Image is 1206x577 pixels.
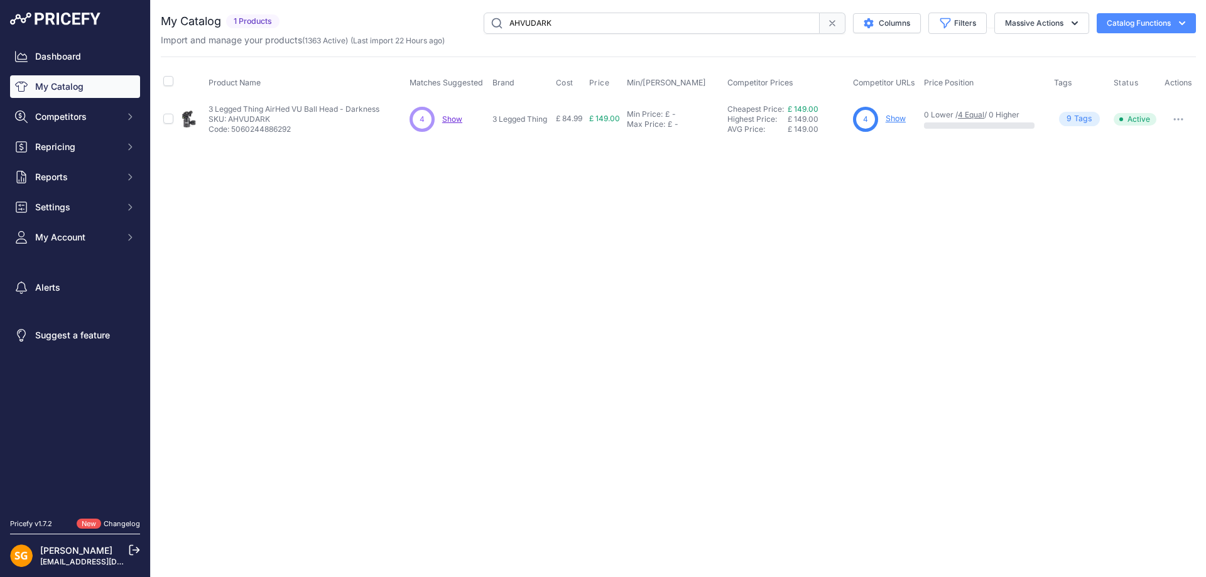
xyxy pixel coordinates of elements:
[589,114,620,123] span: £ 149.00
[886,114,906,123] a: Show
[627,109,663,119] div: Min Price:
[1114,113,1156,126] span: Active
[35,111,117,123] span: Competitors
[410,78,483,87] span: Matches Suggested
[1088,113,1092,125] span: s
[161,34,445,46] p: Import and manage your products
[10,13,100,25] img: Pricefy Logo
[104,519,140,528] a: Changelog
[10,276,140,299] a: Alerts
[1165,78,1192,87] span: Actions
[627,78,706,87] span: Min/[PERSON_NAME]
[442,114,462,124] a: Show
[484,13,820,34] input: Search
[928,13,987,34] button: Filters
[305,36,345,45] a: 1363 Active
[420,114,425,125] span: 4
[863,114,868,125] span: 4
[924,110,1041,120] p: 0 Lower / / 0 Higher
[40,557,171,566] a: [EMAIL_ADDRESS][DOMAIN_NAME]
[668,119,672,129] div: £
[40,545,112,556] a: [PERSON_NAME]
[589,78,612,88] button: Price
[10,519,52,529] div: Pricefy v1.7.2
[1054,78,1072,87] span: Tags
[556,78,576,88] button: Cost
[35,171,117,183] span: Reports
[788,104,818,114] a: £ 149.00
[10,226,140,249] button: My Account
[1059,112,1100,126] span: Tag
[492,114,551,124] p: 3 Legged Thing
[10,75,140,98] a: My Catalog
[209,124,379,134] p: Code: 5060244886292
[627,119,665,129] div: Max Price:
[1114,78,1141,88] button: Status
[209,78,261,87] span: Product Name
[35,141,117,153] span: Repricing
[10,166,140,188] button: Reports
[10,105,140,128] button: Competitors
[226,14,280,29] span: 1 Products
[727,114,788,124] div: Highest Price:
[994,13,1089,34] button: Massive Actions
[10,196,140,218] button: Settings
[924,78,974,87] span: Price Position
[161,13,221,30] h2: My Catalog
[209,114,379,124] p: SKU: AHVUDARK
[556,114,582,123] span: £ 84.99
[665,109,670,119] div: £
[10,136,140,158] button: Repricing
[77,519,101,529] span: New
[556,78,573,88] span: Cost
[727,104,784,114] a: Cheapest Price:
[35,231,117,244] span: My Account
[727,124,788,134] div: AVG Price:
[1114,78,1139,88] span: Status
[10,45,140,68] a: Dashboard
[1067,113,1072,125] span: 9
[209,104,379,114] p: 3 Legged Thing AirHed VU Ball Head - Darkness
[1097,13,1196,33] button: Catalog Functions
[672,119,678,129] div: -
[788,114,818,124] span: £ 149.00
[302,36,348,45] span: ( )
[492,78,514,87] span: Brand
[35,201,117,213] span: Settings
[350,36,445,45] span: (Last import 22 Hours ago)
[670,109,676,119] div: -
[788,124,848,134] div: £ 149.00
[853,78,915,87] span: Competitor URLs
[10,45,140,504] nav: Sidebar
[853,13,921,33] button: Columns
[10,324,140,347] a: Suggest a feature
[727,78,793,87] span: Competitor Prices
[589,78,610,88] span: Price
[958,110,984,119] a: 4 Equal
